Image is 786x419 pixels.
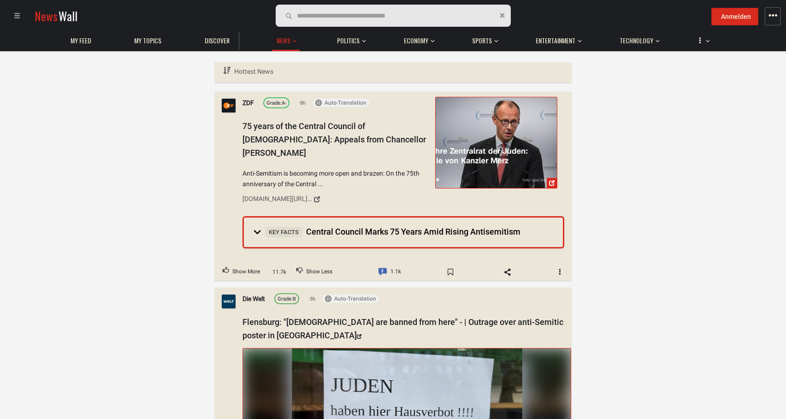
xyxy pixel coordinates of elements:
[435,97,557,189] a: 75 years of the Central Council of Jews: Appeals from Chancellor Merz
[274,293,299,304] a: Grade:B
[390,266,401,278] span: 1.1k
[222,62,275,81] a: Hottest News
[494,265,521,279] span: Share
[620,36,653,45] span: Technology
[242,168,429,189] span: Anti-Semitism is becoming more open and brazen: On the 75th anniversary of the Central ...
[277,36,290,45] span: News
[222,295,236,308] img: Profile picture of Die Welt
[232,266,260,278] span: Show More
[244,218,563,247] summary: Key FactsCentral Council Marks 75 Years Amid Rising Antisemitism
[265,227,302,237] span: Key Facts
[35,7,77,24] a: NewsWall
[234,68,273,75] span: Hottest News
[322,295,379,303] button: Auto-Translation
[399,32,433,50] a: Economy
[467,32,496,50] a: Sports
[242,317,563,340] a: Flensburg: "[DEMOGRAPHIC_DATA] are banned from here" - | Outrage over anti-Semitic poster in [GEO...
[437,265,464,279] span: Bookmark
[222,99,236,112] img: Profile picture of ZDF
[35,7,58,24] span: News
[308,295,315,303] span: 3h
[531,32,580,50] a: Entertainment
[299,99,306,107] span: 8h
[263,97,290,108] a: Grade:A-
[289,263,340,281] button: Downvote
[399,28,435,50] button: Economy
[272,28,300,51] button: News
[278,296,293,302] span: Grade:
[205,36,230,45] span: Discover
[278,295,296,303] div: B
[134,36,161,45] span: My topics
[266,99,286,107] div: A-
[242,121,426,158] span: 75 years of the Central Council of [DEMOGRAPHIC_DATA]: Appeals from Chancellor [PERSON_NAME]
[306,266,332,278] span: Show Less
[531,28,582,50] button: Entertainment
[59,7,77,24] span: Wall
[472,36,492,45] span: Sports
[242,98,254,108] a: ZDF
[215,263,268,281] button: Upvote
[436,97,557,188] img: 75 years of the Central Council of Jews: Appeals from Chancellor Merz
[615,28,660,50] button: Technology
[615,32,658,50] a: Technology
[242,194,312,204] div: [DOMAIN_NAME][URL][PERSON_NAME]
[332,28,366,50] button: Politics
[266,100,282,106] span: Grade:
[332,32,364,50] a: Politics
[272,32,295,50] a: News
[71,36,91,45] span: My Feed
[371,263,409,281] a: Comment
[467,28,498,50] button: Sports
[313,99,369,107] button: Auto-Translation
[242,191,429,207] a: [DOMAIN_NAME][URL][PERSON_NAME]
[242,294,265,304] a: Die Welt
[271,268,287,277] span: 11.7k
[265,227,520,236] span: Central Council Marks 75 Years Amid Rising Antisemitism
[711,8,758,25] button: Anmelden
[536,36,575,45] span: Entertainment
[721,13,751,20] span: Anmelden
[404,36,428,45] span: Economy
[337,36,360,45] span: Politics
